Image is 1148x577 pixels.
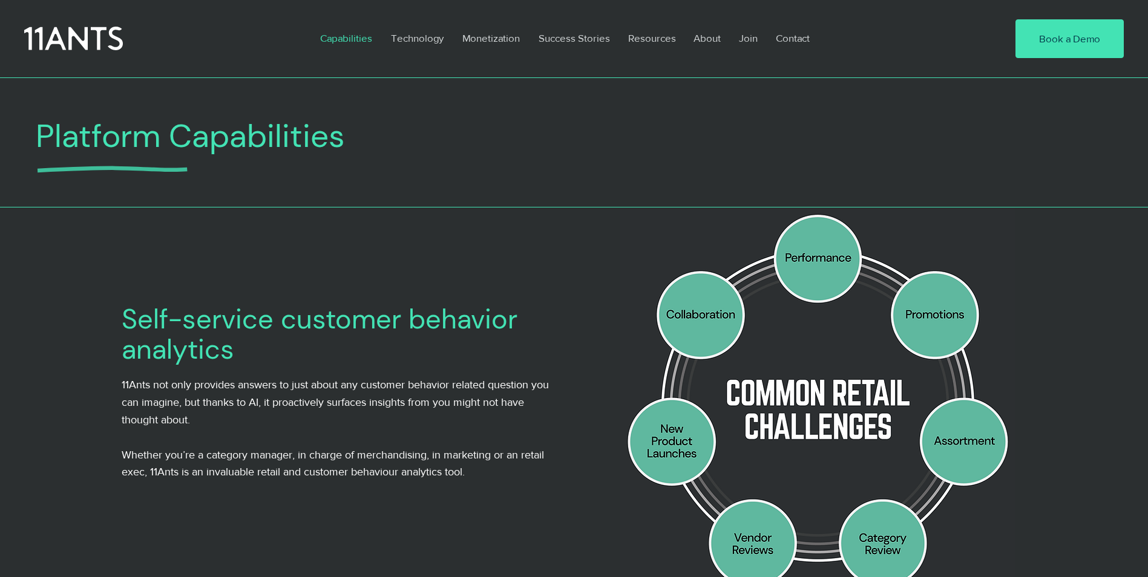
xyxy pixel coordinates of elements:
span: Platform Capabilities [36,115,345,157]
a: Join [730,24,767,52]
p: Monetization [456,24,526,52]
a: Contact [767,24,820,52]
span: Whether you’re a category manager, in charge of merchandising, in marketing or an retail exec, 11... [122,449,544,478]
span: Book a Demo [1039,31,1100,46]
a: Resources [619,24,684,52]
p: Technology [385,24,450,52]
p: Success Stories [533,24,616,52]
a: Technology [382,24,453,52]
p: About [687,24,727,52]
a: Success Stories [530,24,619,52]
a: Book a Demo [1015,19,1124,58]
p: Capabilities [314,24,378,52]
span: 11Ants not only provides answers to just about any customer behavior related question you can ima... [122,379,549,426]
p: Join [733,24,764,52]
a: Monetization [453,24,530,52]
a: About [684,24,730,52]
p: Contact [770,24,816,52]
span: Self-service customer behavior analytics [122,301,517,367]
p: Resources [622,24,682,52]
nav: Site [311,24,979,52]
a: Capabilities [311,24,382,52]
